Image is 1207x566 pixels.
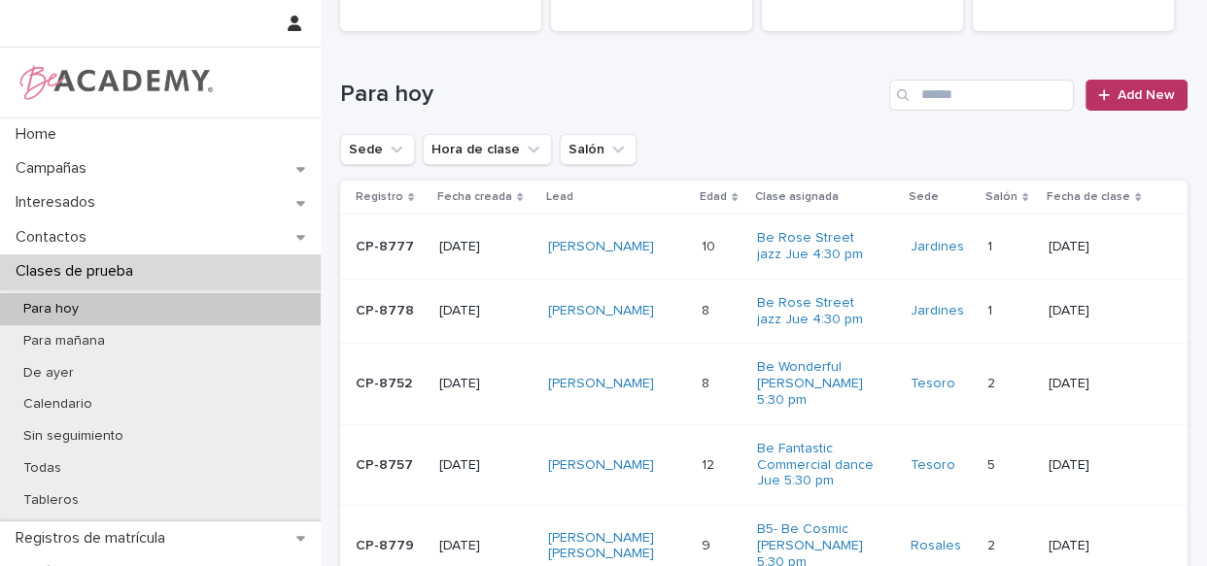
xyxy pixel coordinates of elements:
a: Jardines [911,303,964,319]
p: [DATE] [1049,538,1156,554]
p: [DATE] [1049,239,1156,255]
p: CP-8752 [356,376,424,392]
a: [PERSON_NAME] [PERSON_NAME] [548,530,670,563]
p: Todas [8,460,77,477]
p: Clases de prueba [8,262,149,281]
p: Registro [356,186,403,208]
button: Hora de clase [423,134,552,165]
p: 2 [987,372,999,392]
p: Para hoy [8,301,94,317]
a: Tesoro [911,457,955,474]
p: [DATE] [439,457,533,474]
button: Sede [340,134,415,165]
a: Be Wonderful [PERSON_NAME] 5:30 pm [757,359,879,408]
p: 8 [702,372,713,392]
p: CP-8777 [356,239,424,255]
p: Para mañana [8,333,121,350]
p: 12 [702,453,718,474]
p: 9 [702,534,714,554]
tr: CP-8778[DATE][PERSON_NAME] 88 Be Rose Street jazz Jue 4:30 pm Jardines 11 [DATE] [340,279,1188,344]
p: De ayer [8,365,89,382]
a: [PERSON_NAME] [548,303,654,319]
a: Add New [1086,80,1188,111]
p: Sin seguimiento [8,428,139,445]
p: [DATE] [439,303,533,319]
p: 8 [702,299,713,319]
p: 1 [987,235,996,255]
tr: CP-8752[DATE][PERSON_NAME] 88 Be Wonderful [PERSON_NAME] 5:30 pm Tesoro 22 [DATE] [340,344,1188,424]
input: Search [889,80,1074,111]
p: Lead [546,186,573,208]
p: Home [8,125,72,144]
tr: CP-8757[DATE][PERSON_NAME] 1212 Be Fantastic Commercial dance Jue 5:30 pm Tesoro 55 [DATE] [340,424,1188,505]
p: CP-8778 [356,303,424,319]
p: 1 [987,299,996,319]
p: [DATE] [439,376,533,392]
p: [DATE] [439,239,533,255]
a: Jardines [911,239,964,255]
a: [PERSON_NAME] [548,376,654,392]
p: 10 [702,235,719,255]
h1: Para hoy [340,81,881,109]
a: Rosales [911,538,961,554]
p: 2 [987,534,999,554]
p: Salón [985,186,1017,208]
p: Contactos [8,228,102,247]
a: Be Rose Street jazz Jue 4:30 pm [757,295,879,328]
a: Tesoro [911,376,955,392]
button: Salón [560,134,637,165]
p: [DATE] [1049,303,1156,319]
p: Edad [700,186,727,208]
a: [PERSON_NAME] [548,239,654,255]
p: CP-8779 [356,538,424,554]
p: Sede [909,186,939,208]
a: [PERSON_NAME] [548,457,654,474]
p: Tableros [8,492,94,509]
p: Calendario [8,396,108,413]
tr: CP-8777[DATE][PERSON_NAME] 1010 Be Rose Street jazz Jue 4:30 pm Jardines 11 [DATE] [340,215,1188,280]
p: Fecha creada [437,186,512,208]
p: [DATE] [439,538,533,554]
p: Registros de matrícula [8,529,181,548]
p: [DATE] [1049,457,1156,474]
p: Fecha de clase [1047,186,1130,208]
p: [DATE] [1049,376,1156,392]
a: Be Rose Street jazz Jue 4:30 pm [757,230,879,263]
a: Be Fantastic Commercial dance Jue 5:30 pm [757,441,879,489]
p: CP-8757 [356,457,424,474]
img: WPrjXfSUmiLcdUfaYY4Q [16,63,215,102]
span: Add New [1118,88,1175,102]
p: Campañas [8,159,102,178]
p: Clase asignada [755,186,839,208]
p: Interesados [8,193,111,212]
p: 5 [987,453,999,474]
